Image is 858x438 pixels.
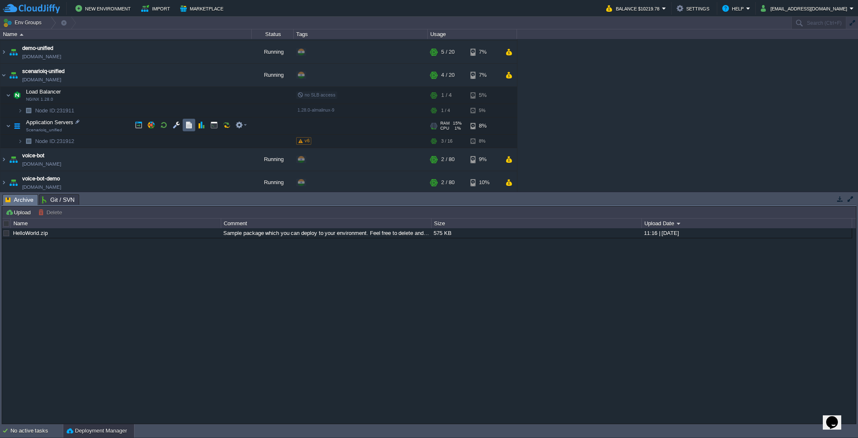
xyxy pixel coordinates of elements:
[22,175,60,183] a: voice-bot-demo
[294,29,427,39] div: Tags
[6,117,11,134] img: AMDAwAAAACH5BAEAAAAALAAAAAABAAEAAAICRAEAOw==
[452,126,461,131] span: 1%
[470,64,498,86] div: 7%
[440,121,450,126] span: RAM
[470,148,498,171] div: 9%
[441,171,455,194] div: 2 / 80
[25,88,62,95] span: Load Balancer
[470,171,498,194] div: 10%
[18,104,23,117] img: AMDAwAAAACH5BAEAAAAALAAAAAABAAEAAAICRAEAOw==
[441,104,450,117] div: 1 / 4
[3,3,60,14] img: CloudJiffy
[10,424,63,438] div: No active tasks
[26,97,53,102] span: NGINX 1.28.0
[13,230,48,236] a: HelloWorld.zip
[222,219,431,228] div: Comment
[22,44,53,52] a: demo-unified
[470,104,498,117] div: 5%
[34,107,75,114] span: 231911
[440,126,449,131] span: CPU
[761,3,850,13] button: [EMAIL_ADDRESS][DOMAIN_NAME]
[11,219,221,228] div: Name
[18,135,23,148] img: AMDAwAAAACH5BAEAAAAALAAAAAABAAEAAAICRAEAOw==
[8,171,19,194] img: AMDAwAAAACH5BAEAAAAALAAAAAABAAEAAAICRAEAOw==
[11,117,23,134] img: AMDAwAAAACH5BAEAAAAALAAAAAABAAEAAAICRAEAOw==
[252,41,294,63] div: Running
[0,171,7,194] img: AMDAwAAAACH5BAEAAAAALAAAAAABAAEAAAICRAEAOw==
[35,138,57,144] span: Node ID:
[441,148,455,171] div: 2 / 80
[0,64,7,86] img: AMDAwAAAACH5BAEAAAAALAAAAAABAAEAAAICRAEAOw==
[305,138,310,143] span: v6
[441,41,455,63] div: 5 / 20
[0,41,7,63] img: AMDAwAAAACH5BAEAAAAALAAAAAABAAEAAAICRAEAOw==
[23,135,34,148] img: AMDAwAAAACH5BAEAAAAALAAAAAABAAEAAAICRAEAOw==
[297,92,336,97] span: no SLB access
[441,87,452,104] div: 1 / 4
[8,148,19,171] img: AMDAwAAAACH5BAEAAAAALAAAAAABAAEAAAICRAEAOw==
[470,117,498,134] div: 8%
[453,121,462,126] span: 15%
[11,87,23,104] img: AMDAwAAAACH5BAEAAAAALAAAAAABAAEAAAICRAEAOw==
[26,128,62,133] span: Scenarioiq_unified
[428,29,517,39] div: Usage
[8,64,19,86] img: AMDAwAAAACH5BAEAAAAALAAAAAABAAEAAAICRAEAOw==
[252,148,294,171] div: Running
[252,29,293,39] div: Status
[22,160,61,168] a: [DOMAIN_NAME]
[6,87,11,104] img: AMDAwAAAACH5BAEAAAAALAAAAAABAAEAAAICRAEAOw==
[22,67,65,76] a: scenarioiq-unified
[25,119,75,125] a: Application ServersScenarioiq_unified
[221,228,431,238] div: Sample package which you can deploy to your environment. Feel free to delete and upload a package...
[297,107,334,112] span: 1.28.0-almalinux-9
[8,41,19,63] img: AMDAwAAAACH5BAEAAAAALAAAAAABAAEAAAICRAEAOw==
[25,89,62,95] a: Load BalancerNGINX 1.28.0
[677,3,712,13] button: Settings
[25,119,75,126] span: Application Servers
[441,64,455,86] div: 4 / 20
[22,183,61,191] a: [DOMAIN_NAME]
[22,151,44,160] a: voice-bot
[432,228,641,238] div: 575 KB
[42,195,75,205] span: Git / SVN
[35,107,57,114] span: Node ID:
[606,3,662,13] button: Balance $10219.78
[67,427,127,435] button: Deployment Manager
[141,3,173,13] button: Import
[252,171,294,194] div: Running
[5,209,33,216] button: Upload
[722,3,746,13] button: Help
[470,41,498,63] div: 7%
[642,219,852,228] div: Upload Date
[22,76,61,84] a: [DOMAIN_NAME]
[20,34,23,36] img: AMDAwAAAACH5BAEAAAAALAAAAAABAAEAAAICRAEAOw==
[38,209,65,216] button: Delete
[75,3,133,13] button: New Environment
[470,135,498,148] div: 8%
[3,17,44,29] button: Env Groups
[470,87,498,104] div: 5%
[823,404,850,430] iframe: chat widget
[34,107,75,114] a: Node ID:231911
[5,195,34,205] span: Archive
[252,64,294,86] div: Running
[180,3,226,13] button: Marketplace
[34,138,75,145] a: Node ID:231912
[22,52,61,61] a: [DOMAIN_NAME]
[1,29,251,39] div: Name
[0,148,7,171] img: AMDAwAAAACH5BAEAAAAALAAAAAABAAEAAAICRAEAOw==
[34,138,75,145] span: 231912
[441,135,452,148] div: 3 / 16
[23,104,34,117] img: AMDAwAAAACH5BAEAAAAALAAAAAABAAEAAAICRAEAOw==
[432,219,641,228] div: Size
[642,228,851,238] div: 11:16 | [DATE]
